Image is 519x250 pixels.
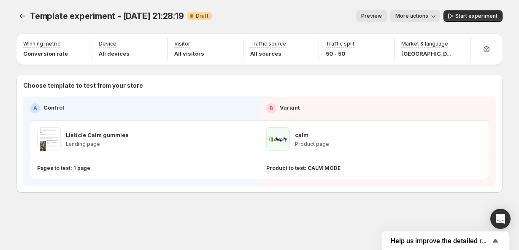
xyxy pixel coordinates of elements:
[30,11,184,21] span: Template experiment - [DATE] 21:28:19
[270,105,273,112] h2: B
[395,13,428,19] span: More actions
[390,10,440,22] button: More actions
[295,141,329,148] p: Product page
[196,13,208,19] span: Draft
[23,40,60,47] p: Winning metric
[401,40,448,47] p: Market & language
[23,81,496,90] p: Choose template to test from your store
[23,49,68,58] p: Conversion rate
[326,49,354,58] p: 50 - 50
[361,13,382,19] span: Preview
[37,165,90,172] p: Pages to test: 1 page
[356,10,387,22] button: Preview
[250,49,286,58] p: All sources
[99,40,116,47] p: Device
[43,103,64,112] p: Control
[490,209,511,229] div: Open Intercom Messenger
[295,131,308,139] p: calm
[280,103,300,112] p: Variant
[99,49,130,58] p: All devices
[66,131,129,139] p: Listicle Calm gummies
[266,127,290,151] img: calm
[250,40,286,47] p: Traffic source
[401,49,452,58] p: [GEOGRAPHIC_DATA]
[16,10,28,22] button: Experiments
[326,40,354,47] p: Traffic split
[37,127,61,151] img: Listicle Calm gummies
[174,40,190,47] p: Visitor
[443,10,503,22] button: Start experiment
[391,237,490,245] span: Help us improve the detailed report for A/B campaigns
[266,165,341,172] p: Product to test: CALM MODE
[455,13,497,19] span: Start experiment
[391,236,500,246] button: Show survey - Help us improve the detailed report for A/B campaigns
[33,105,37,112] h2: A
[66,141,129,148] p: Landing page
[174,49,204,58] p: All visitors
